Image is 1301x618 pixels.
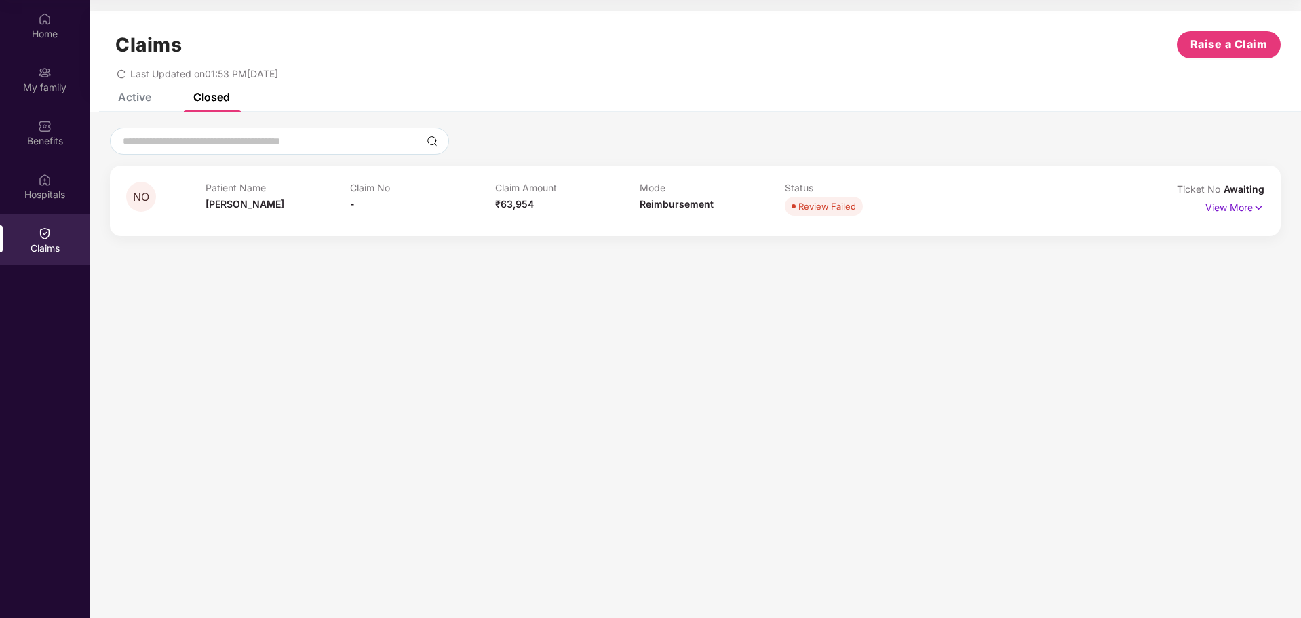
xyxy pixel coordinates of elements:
div: Review Failed [798,199,856,213]
div: Closed [193,90,230,104]
h1: Claims [115,33,182,56]
span: NO [133,191,149,203]
span: Awaiting [1224,183,1264,195]
img: svg+xml;base64,PHN2ZyBpZD0iSG9zcGl0YWxzIiB4bWxucz0iaHR0cDovL3d3dy53My5vcmcvMjAwMC9zdmciIHdpZHRoPS... [38,173,52,187]
span: - [350,198,355,210]
span: Raise a Claim [1190,36,1268,53]
p: Claim Amount [495,182,640,193]
span: redo [117,68,126,79]
span: Ticket No [1177,183,1224,195]
span: ₹63,954 [495,198,534,210]
div: Active [118,90,151,104]
p: View More [1205,197,1264,215]
img: svg+xml;base64,PHN2ZyB3aWR0aD0iMjAiIGhlaWdodD0iMjAiIHZpZXdCb3g9IjAgMCAyMCAyMCIgZmlsbD0ibm9uZSIgeG... [38,66,52,79]
span: [PERSON_NAME] [206,198,284,210]
img: svg+xml;base64,PHN2ZyBpZD0iU2VhcmNoLTMyeDMyIiB4bWxucz0iaHR0cDovL3d3dy53My5vcmcvMjAwMC9zdmciIHdpZH... [427,136,438,147]
img: svg+xml;base64,PHN2ZyBpZD0iQ2xhaW0iIHhtbG5zPSJodHRwOi8vd3d3LnczLm9yZy8yMDAwL3N2ZyIgd2lkdGg9IjIwIi... [38,227,52,240]
button: Raise a Claim [1177,31,1281,58]
p: Claim No [350,182,495,193]
img: svg+xml;base64,PHN2ZyBpZD0iSG9tZSIgeG1sbnM9Imh0dHA6Ly93d3cudzMub3JnLzIwMDAvc3ZnIiB3aWR0aD0iMjAiIG... [38,12,52,26]
span: Reimbursement [640,198,714,210]
img: svg+xml;base64,PHN2ZyB4bWxucz0iaHR0cDovL3d3dy53My5vcmcvMjAwMC9zdmciIHdpZHRoPSIxNyIgaGVpZ2h0PSIxNy... [1253,200,1264,215]
img: svg+xml;base64,PHN2ZyBpZD0iQmVuZWZpdHMiIHhtbG5zPSJodHRwOi8vd3d3LnczLm9yZy8yMDAwL3N2ZyIgd2lkdGg9Ij... [38,119,52,133]
span: Last Updated on 01:53 PM[DATE] [130,68,278,79]
p: Mode [640,182,785,193]
p: Status [785,182,930,193]
p: Patient Name [206,182,351,193]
